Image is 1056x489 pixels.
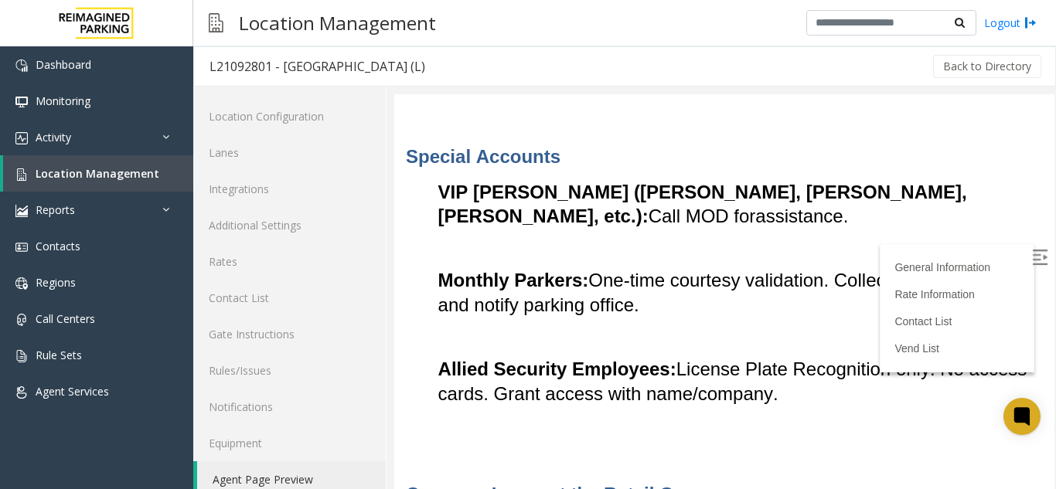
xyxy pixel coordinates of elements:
[193,389,386,425] a: Notifications
[15,205,28,217] img: 'icon'
[36,166,159,181] span: Location Management
[155,389,329,410] span: at the Retail Garage
[193,171,386,207] a: Integrations
[500,248,545,260] a: Vend List
[15,59,28,72] img: 'icon'
[15,350,28,362] img: 'icon'
[15,241,28,253] img: 'icon'
[231,4,444,42] h3: Location Management
[15,96,28,108] img: 'icon'
[44,175,628,221] span: One-time courtesy validation. Collect name/company and notify parking office.
[193,243,386,280] a: Rates
[193,352,386,389] a: Rules/Issues
[36,384,109,399] span: Agent Services
[12,52,166,73] span: Special Accounts
[15,386,28,399] img: 'icon'
[209,4,223,42] img: pageIcon
[36,239,80,253] span: Contacts
[3,155,193,192] a: Location Management
[36,311,95,326] span: Call Centers
[36,57,91,72] span: Dashboard
[15,168,28,181] img: 'icon'
[209,56,425,76] div: L21092801 - [GEOGRAPHIC_DATA] (L)
[638,155,653,171] img: Open/Close Sidebar Menu
[36,93,90,108] span: Monitoring
[1024,15,1037,31] img: logout
[500,167,596,179] a: General Information
[15,132,28,144] img: 'icon'
[44,264,282,285] span: Allied Security Employees:
[193,316,386,352] a: Gate Instructions
[36,202,75,217] span: Reports
[193,98,386,134] a: Location Configuration
[12,389,155,410] span: Common Issues
[361,111,448,132] span: assistance
[36,275,76,290] span: Regions
[36,130,71,144] span: Activity
[44,264,633,310] span: License Plate Recognition only. No access cards. Grant access with name/company.
[36,348,82,362] span: Rule Sets
[193,280,386,316] a: Contact List
[449,111,455,132] span: .
[984,15,1037,31] a: Logout
[500,194,581,206] a: Rate Information
[933,55,1041,78] button: Back to Directory
[44,87,573,133] span: VIP [PERSON_NAME] ([PERSON_NAME], [PERSON_NAME], [PERSON_NAME], etc.):
[193,207,386,243] a: Additional Settings
[500,221,557,233] a: Contact List
[193,134,386,171] a: Lanes
[44,175,195,196] span: Monthly Parkers:
[15,277,28,290] img: 'icon'
[254,111,362,132] span: Call MOD for
[15,314,28,326] img: 'icon'
[193,425,386,461] a: Equipment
